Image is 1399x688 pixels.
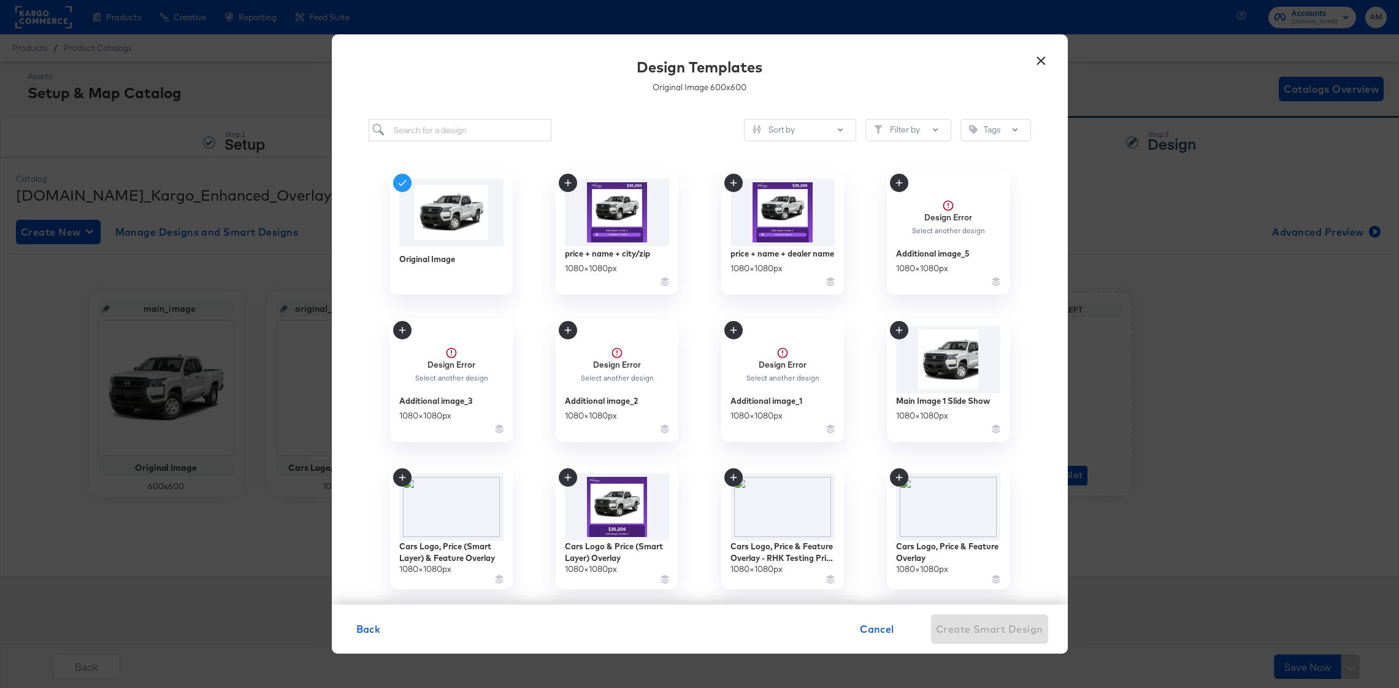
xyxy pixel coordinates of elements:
div: Cars Logo, Price (Smart Layer) & Feature Overlay [399,541,504,563]
div: Design Templates [637,56,762,77]
div: 1080 × 1080 px [896,564,948,576]
div: Select another design [745,374,819,383]
svg: Sliders [753,125,761,134]
div: Select another design [911,227,985,236]
svg: Filter [874,125,883,134]
img: l_text:SharpSansBold.otf_80_left:%2524%25EF%25BB%25BF35%252C206%2Cco_rgb:ffffff%2Cw_ [730,473,835,541]
div: Cars Logo, Price & Feature Overlay - RHK Testing Price Smart Layer [730,541,835,563]
div: Main Image 1 Slide Show1080×1080px [887,319,1010,442]
input: Search for a design [369,119,552,142]
div: Main Image 1 Slide Show [896,395,990,407]
button: Back [351,614,386,644]
img: fl_la [896,473,1000,541]
div: Additional image_2 [565,395,638,407]
div: Original Image [390,172,513,295]
strong: Design Error [759,359,807,370]
div: price + name + dealer name [730,248,834,260]
div: Select another design [414,374,488,383]
strong: Design Error [427,359,475,370]
div: Cars Logo, Price & Feature Overlay - RHK Testing Price Smart Layer1080×1080px [721,466,844,589]
div: price + name + city/zip1080×1080px [556,172,678,295]
img: YQtZdRMuTaZ6I9g8ZQ6Dwg.jpg [730,179,835,246]
img: 2ZLpzkDd2SfpR9Y6sL7JCA.jpg [896,326,1000,393]
div: Cars Logo & Price (Smart Layer) Overlay1080×1080px [556,466,678,589]
div: Additional image_5 [896,248,970,260]
svg: Tag [969,125,978,134]
span: Back [356,620,381,638]
div: Additional image_3 [399,395,472,407]
div: Select another design [580,374,654,383]
div: Cars Logo, Price (Smart Layer) & Feature Overlay1080×1080px [390,466,513,589]
div: Original Image 600 x 600 [653,82,746,93]
div: Cars Logo & Price (Smart Layer) Overlay [565,541,669,563]
div: price + name + city/zip [565,248,650,260]
div: 1080 × 1080 px [730,564,783,576]
div: Additional image_1 [730,395,802,407]
div: Original Image [399,254,455,266]
button: Cancel [855,614,899,644]
div: Cars Logo, Price & Feature Overlay1080×1080px [887,466,1010,589]
strong: Design Error [924,212,972,223]
img: YUVqwxLCLmPvD75G2yiOcg.jpg [565,473,669,541]
div: 1080 × 1080 px [399,410,451,422]
div: Design ErrorSelect another designAdditional image_21080×1080px [556,319,678,442]
div: 1080 × 1080 px [730,263,783,274]
img: l_text:SharpSansBold.otf_80_center:%252435%252C206%25EF%25BB%25BF%2Cco_rgb:ffffff% [399,473,504,541]
div: Cars Logo, Price & Feature Overlay [896,541,1000,563]
div: 1080 × 1080 px [565,263,617,274]
div: Design ErrorSelect another designAdditional image_51080×1080px [887,172,1010,295]
div: 1080 × 1080 px [565,564,617,576]
div: Design ErrorSelect another designAdditional image_31080×1080px [390,319,513,442]
div: 1080 × 1080 px [730,410,783,422]
button: × [1030,47,1052,69]
img: OlX23NWXVcYEjzictNwsSQ.jpg [565,179,669,246]
div: 1080 × 1080 px [896,410,948,422]
strong: Design Error [593,359,641,370]
div: 1080 × 1080 px [896,263,948,274]
div: Design ErrorSelect another designAdditional image_11080×1080px [721,319,844,442]
div: price + name + dealer name1080×1080px [721,172,844,295]
div: 1080 × 1080 px [565,410,617,422]
button: FilterFilter by [865,119,951,141]
div: 1080 × 1080 px [399,564,451,576]
button: TagTags [960,119,1031,141]
img: 4GS9VBcykRroGxOh74JmTRB2bx0.jpg [399,179,504,246]
span: Cancel [860,620,894,638]
button: SlidersSort by [744,119,856,141]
